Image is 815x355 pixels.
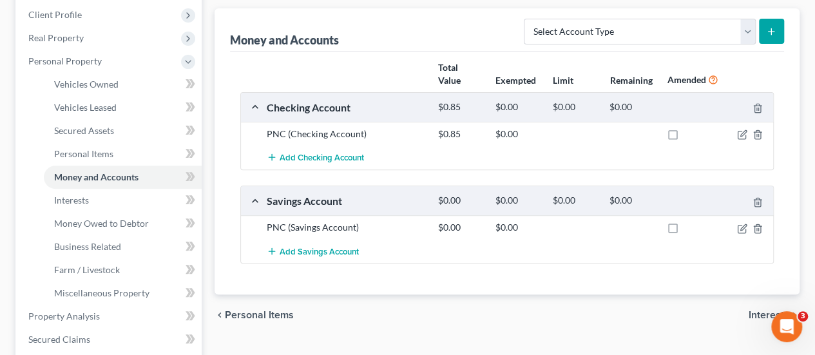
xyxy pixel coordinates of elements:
div: Checking Account [260,101,432,114]
div: $0.00 [603,101,660,113]
a: Miscellaneous Property [44,282,202,305]
a: Money Owed to Debtor [44,212,202,235]
div: $0.00 [603,195,660,207]
div: $0.00 [489,128,546,140]
a: Personal Items [44,142,202,166]
span: Secured Assets [54,125,114,136]
div: PNC (Savings Account) [260,221,432,234]
div: $0.00 [546,195,603,207]
i: chevron_left [215,310,225,320]
a: Farm / Livestock [44,258,202,282]
span: Farm / Livestock [54,264,120,275]
a: Money and Accounts [44,166,202,189]
iframe: Intercom live chat [771,311,802,342]
strong: Amended [667,74,705,85]
strong: Limit [553,75,573,86]
span: Personal Items [54,148,113,159]
strong: Total Value [438,62,461,86]
span: Money Owed to Debtor [54,218,149,229]
span: Add Checking Account [280,153,364,163]
span: Business Related [54,241,121,252]
span: Personal Items [225,310,294,320]
div: PNC (Checking Account) [260,128,432,140]
div: Money and Accounts [230,32,339,48]
span: Money and Accounts [54,171,139,182]
span: Personal Property [28,55,102,66]
a: Secured Claims [18,328,202,351]
a: Vehicles Leased [44,96,202,119]
a: Interests [44,189,202,212]
span: Add Savings Account [280,246,359,256]
a: Business Related [44,235,202,258]
span: 3 [798,311,808,321]
div: $0.00 [489,101,546,113]
div: $0.85 [432,128,489,140]
span: Property Analysis [28,311,100,321]
div: $0.85 [432,101,489,113]
span: Real Property [28,32,84,43]
div: $0.00 [489,195,546,207]
strong: Remaining [609,75,652,86]
a: Secured Assets [44,119,202,142]
span: Secured Claims [28,334,90,345]
div: $0.00 [546,101,603,113]
button: chevron_left Personal Items [215,310,294,320]
button: Interests chevron_right [749,310,800,320]
div: $0.00 [432,221,489,234]
span: Client Profile [28,9,82,20]
button: Add Checking Account [267,146,364,169]
div: $0.00 [489,221,546,234]
span: Vehicles Leased [54,102,117,113]
div: Savings Account [260,194,432,207]
div: $0.00 [432,195,489,207]
button: Add Savings Account [267,239,359,263]
i: chevron_right [789,310,800,320]
span: Vehicles Owned [54,79,119,90]
a: Property Analysis [18,305,202,328]
a: Vehicles Owned [44,73,202,96]
span: Interests [54,195,89,206]
span: Miscellaneous Property [54,287,149,298]
strong: Exempted [495,75,536,86]
span: Interests [749,310,789,320]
